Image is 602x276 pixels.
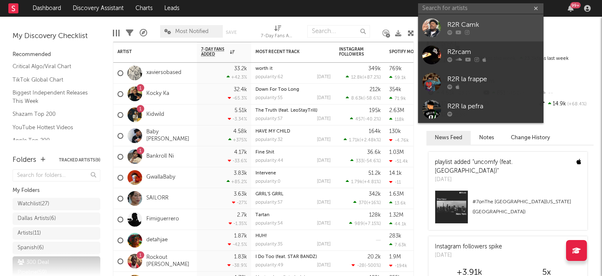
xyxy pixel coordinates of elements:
div: Watchlist ( 27 ) [18,199,49,209]
span: 989 [355,222,363,226]
button: Save [226,30,237,35]
div: 769k [389,66,402,72]
div: HUH! [255,234,331,238]
a: Baby [PERSON_NAME] [146,129,193,143]
span: +2.48k % [361,138,380,143]
div: -33.6 % [228,158,247,164]
span: 1.71k [349,138,360,143]
a: Kidwild [146,111,164,118]
div: 342k [369,192,381,197]
div: Instagram Followers [339,47,368,57]
div: 1.63M [389,192,404,197]
div: 1.32M [389,212,403,218]
div: 14.1k [389,171,402,176]
span: 12.8k [351,75,362,80]
a: #7onThe [GEOGRAPHIC_DATA][US_STATE] ([GEOGRAPHIC_DATA]) [429,190,587,230]
span: +7.15 % [365,222,380,226]
div: popularity: 57 [255,200,283,205]
button: Change History [503,131,559,145]
div: 44.1k [389,221,406,227]
div: Edit Columns [113,21,120,45]
div: 130k [389,129,401,134]
div: [DATE] [317,242,331,247]
div: popularity: 32 [255,138,283,142]
button: Notes [471,131,503,145]
span: -54.6 % [365,159,380,164]
div: 4.58k [233,129,247,134]
span: 457 [355,117,363,122]
div: 32.4k [234,87,247,92]
div: 195k [369,108,381,113]
div: My Folders [13,186,100,196]
div: 20.2k [367,254,381,260]
div: [DATE] [435,251,502,260]
a: Artists(11) [13,227,100,240]
input: Search... [307,25,370,38]
div: 1.83k [234,254,247,260]
div: Spanish ( 6 ) [18,243,44,253]
span: -40.2 % [365,117,380,122]
div: GRRL'S GRRL [255,192,331,197]
a: Tartan [255,213,270,217]
a: R2R la frappe [418,69,543,96]
div: 1.87k [234,233,247,239]
span: 370 [359,201,367,205]
input: Search for artists [418,3,543,14]
div: Fine Shit [255,150,331,155]
div: 7-Day Fans Added (7-Day Fans Added) [261,21,294,45]
div: 71.9k [389,96,406,101]
div: -27 % [232,200,247,205]
a: xaviersobased [146,69,181,77]
a: Kocky Ka [146,90,169,97]
div: 7-Day Fans Added (7-Day Fans Added) [261,31,294,41]
a: HUH! [255,234,267,238]
div: 2.63M [389,108,404,113]
div: popularity: 35 [255,242,283,247]
div: Artist [117,49,180,54]
a: detahjae [146,237,168,244]
div: playlist added [435,158,570,176]
a: YouTube Hottest Videos [13,123,92,132]
a: HAVE MY CHILD [255,129,290,134]
a: The Truth (feat. LeoStayTrill) [255,108,317,113]
a: Apple Top 200 [13,136,92,145]
div: 2.7k [237,212,247,218]
a: R2R Camk [418,14,543,41]
div: ( ) [346,74,381,80]
a: R2R la pefra [418,96,543,123]
div: -1.35 % [229,221,247,226]
div: # 7 on The [GEOGRAPHIC_DATA][US_STATE] ([GEOGRAPHIC_DATA]) [472,197,581,217]
a: Rockout [PERSON_NAME] [146,254,193,268]
div: +85.2 % [227,179,247,184]
span: Most Notified [175,29,209,34]
div: -3.34 % [228,116,247,122]
div: ( ) [346,95,381,101]
div: I Do Too (feat. STAR BANDZ) [255,255,331,259]
div: ( ) [352,263,381,268]
div: 14.9k [538,99,594,110]
a: GwallaBaby [146,174,175,181]
span: +87.2 % [364,75,380,80]
a: Fimiguerrero [146,216,179,223]
div: 7.63k [389,242,406,248]
a: TikTok Global Chart [13,75,92,84]
a: GRRL'S GRRL [255,192,283,197]
div: Filters [126,21,133,45]
div: ( ) [349,221,381,226]
div: 212k [370,87,381,92]
div: Intervene [255,171,331,176]
div: -65.3 % [228,95,247,101]
div: -51.4k [389,158,408,164]
div: R2R la pefra [447,102,539,112]
button: 99+ [568,5,574,12]
div: +375 % [228,137,247,143]
a: Critical Algo/Viral Chart [13,62,92,71]
div: [DATE] [317,200,331,205]
div: popularity: 54 [255,221,283,226]
div: 128k [369,212,381,218]
div: A&R Pipeline [140,21,147,45]
div: [DATE] [317,263,331,268]
div: 5.51k [235,108,247,113]
div: The Truth (feat. LeoStayTrill) [255,108,331,113]
div: R2R Camk [447,20,539,30]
